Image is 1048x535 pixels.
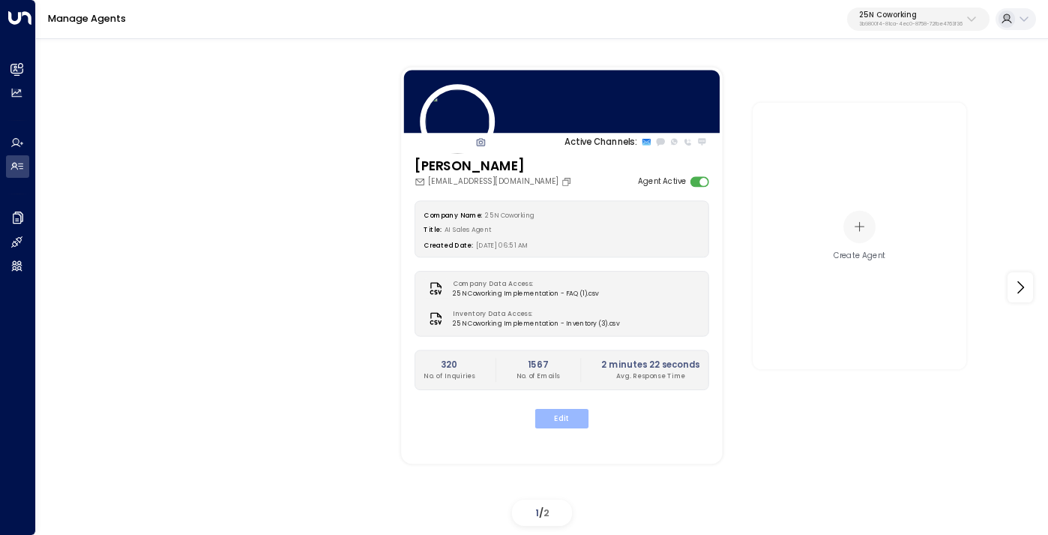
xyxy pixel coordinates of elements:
button: 25N Coworking3b9800f4-81ca-4ec0-8758-72fbe4763f36 [847,8,990,32]
span: [DATE] 06:51 AM [476,240,528,249]
div: / [512,500,572,526]
img: 84_headshot.jpg [420,84,495,159]
label: Agent Active [638,176,686,188]
p: No. of Emails [517,371,560,380]
span: 1 [535,506,539,519]
a: Manage Agents [48,12,126,25]
p: 3b9800f4-81ca-4ec0-8758-72fbe4763f36 [859,21,963,27]
button: Copy [561,176,575,187]
label: Company Name: [424,210,482,219]
h3: [PERSON_NAME] [415,157,574,176]
span: 25N Coworking [485,210,534,219]
button: Edit [535,409,588,428]
label: Company Data Access: [453,279,593,289]
label: Title: [424,225,441,234]
div: Create Agent [834,250,886,261]
p: No. of Inquiries [424,371,475,380]
h2: 2 minutes 22 seconds [601,358,699,371]
label: Created Date: [424,240,472,249]
div: [EMAIL_ADDRESS][DOMAIN_NAME] [415,176,574,188]
h2: 320 [424,358,475,371]
span: AI Sales Agent [445,225,491,234]
span: 2 [543,506,549,519]
h2: 1567 [517,358,560,371]
p: Avg. Response Time [601,371,699,380]
label: Inventory Data Access: [453,309,614,319]
p: 25N Coworking [859,11,963,20]
span: 25N Coworking Implementation - Inventory (3).csv [453,319,619,329]
span: 25N Coworking Implementation - FAQ (1).csv [453,289,599,299]
p: Active Channels: [564,135,636,148]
